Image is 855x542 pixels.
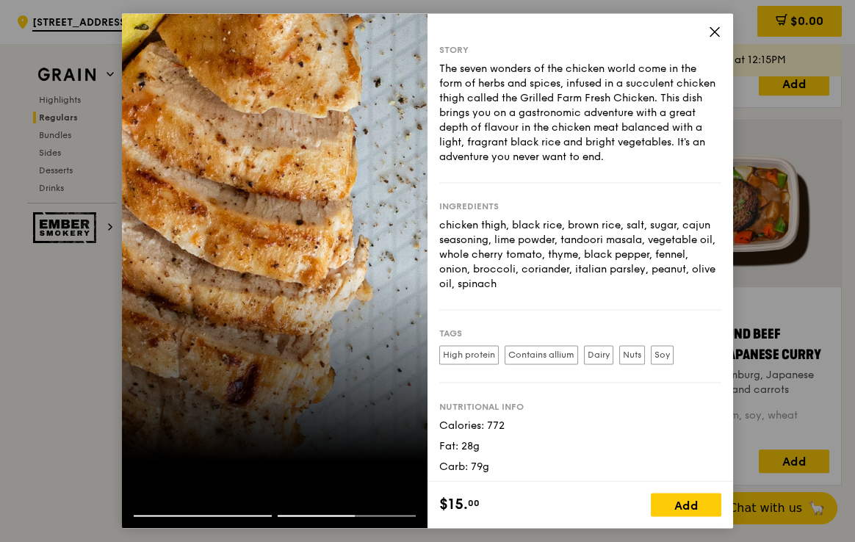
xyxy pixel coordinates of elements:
[584,345,613,364] label: Dairy
[439,345,499,364] label: High protein
[468,497,480,509] span: 00
[439,438,721,453] div: Fat: 28g
[439,494,468,516] span: $15.
[439,218,721,292] div: chicken thigh, black rice, brown rice, salt, sugar, cajun seasoning, lime powder, tandoori masala...
[619,345,645,364] label: Nuts
[439,200,721,212] div: Ingredients
[505,345,578,364] label: Contains allium
[439,459,721,474] div: Carb: 79g
[439,328,721,339] div: Tags
[651,345,674,364] label: Soy
[651,494,721,517] div: Add
[439,62,721,165] div: The seven wonders of the chicken world come in the form of herbs and spices, infused in a succule...
[439,44,721,56] div: Story
[439,400,721,412] div: Nutritional info
[439,480,721,494] div: Protein: 51g
[439,418,721,433] div: Calories: 772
